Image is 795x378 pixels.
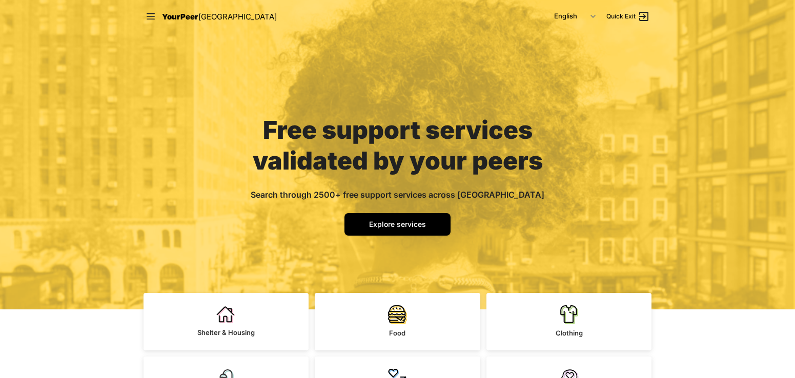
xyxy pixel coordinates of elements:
[606,10,650,23] a: Quick Exit
[162,10,277,23] a: YourPeer[GEOGRAPHIC_DATA]
[253,115,543,176] span: Free support services validated by your peers
[251,190,544,200] span: Search through 2500+ free support services across [GEOGRAPHIC_DATA]
[344,213,451,236] a: Explore services
[197,328,255,337] span: Shelter & Housing
[369,220,426,228] span: Explore services
[162,12,198,22] span: YourPeer
[486,293,652,350] a: Clothing
[389,329,405,337] span: Food
[606,12,636,20] span: Quick Exit
[144,293,309,350] a: Shelter & Housing
[315,293,480,350] a: Food
[198,12,277,22] span: [GEOGRAPHIC_DATA]
[556,329,583,337] span: Clothing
